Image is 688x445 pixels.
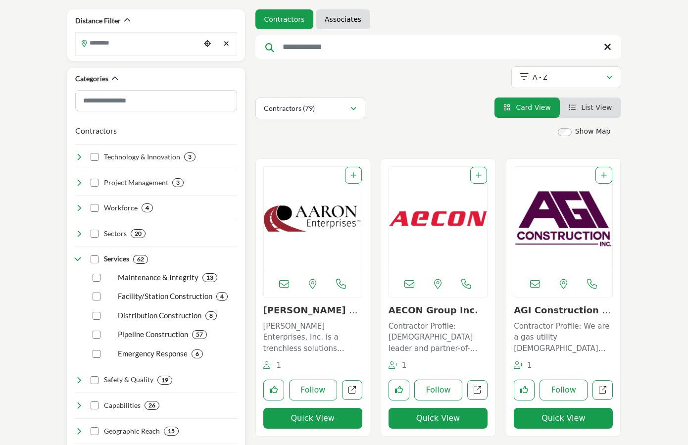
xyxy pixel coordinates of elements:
[276,361,281,370] span: 1
[264,103,315,113] p: Contractors (79)
[164,427,179,436] div: 15 Results For Geographic Reach
[514,305,611,326] a: AGI Construction Inc...
[263,321,362,354] p: [PERSON_NAME] Enterprises, Inc. is a trenchless solutions contractor focusing on trenchless utili...
[202,273,217,282] div: 13 Results For Maintenance & Integrity
[540,380,588,400] button: Follow
[188,153,192,160] b: 3
[137,256,144,263] b: 62
[216,292,228,301] div: 4 Results For Facility/Station Construction
[289,380,337,400] button: Follow
[514,380,535,400] button: Like listing
[575,126,611,137] label: Show Map
[263,380,284,400] button: Like listing
[76,33,200,52] input: Search Location
[131,229,146,238] div: 20 Results For Sectors
[263,408,362,429] button: Quick View
[264,167,362,271] img: Aaron Enterprises Inc.
[118,329,188,340] p: Pipeline Construction: Installing new pipelines for efficient transportation of oil, gas, and oth...
[142,203,153,212] div: 4 Results For Workforce
[118,348,188,359] p: Emergency Response: Quickly addressing and resolving unexpected pipeline incidents to minimize di...
[514,408,613,429] button: Quick View
[91,230,98,238] input: Select Sectors checkbox
[118,291,212,302] p: Facility/Station Construction: Constructing pump stations, compressor stations, and other critica...
[263,318,362,354] a: [PERSON_NAME] Enterprises, Inc. is a trenchless solutions contractor focusing on trenchless utili...
[75,125,117,137] button: Contractors
[133,255,148,264] div: 62 Results For Services
[402,361,407,370] span: 1
[135,230,142,237] b: 20
[255,35,621,59] input: Search Keyword
[219,33,234,54] div: Clear search location
[325,14,361,24] a: Associates
[514,305,613,316] h3: AGI Construction Inc.
[205,311,217,320] div: 8 Results For Distribution Construction
[104,178,168,188] h4: Project Management: Effective planning, coordination, and oversight to deliver projects on time, ...
[514,360,532,371] div: Followers
[389,318,488,354] a: Contractor Profile: [DEMOGRAPHIC_DATA] leader and partner-of-choice in construction and infrastru...
[516,103,550,111] span: Card View
[118,310,201,321] p: Distribution Construction : Building and maintaining local networks for delivering energy and res...
[514,167,612,271] img: AGI Construction Inc.
[569,103,612,111] a: View List
[533,72,547,82] p: A - Z
[389,321,488,354] p: Contractor Profile: [DEMOGRAPHIC_DATA] leader and partner-of-choice in construction and infrastru...
[196,331,203,338] b: 57
[494,98,560,118] li: Card View
[206,274,213,281] b: 13
[104,375,153,385] h4: Safety & Quality: Unwavering commitment to ensuring the highest standards of safety, compliance, ...
[168,428,175,435] b: 15
[75,74,108,84] h2: Categories
[503,103,551,111] a: View Card
[93,331,100,339] input: Select Pipeline Construction checkbox
[264,14,305,24] a: Contractors
[255,98,365,119] button: Contractors (79)
[560,98,621,118] li: List View
[389,305,488,316] h3: AECON Group Inc.
[104,203,138,213] h4: Workforce: Skilled, experienced, and diverse professionals dedicated to excellence in all aspects...
[104,152,180,162] h4: Technology & Innovation: Leveraging cutting-edge tools, systems, and processes to optimize effici...
[104,229,127,239] h4: Sectors: Serving multiple industries, including oil & gas, water, sewer, electric power, and tele...
[91,204,98,212] input: Select Workforce checkbox
[263,305,362,326] a: [PERSON_NAME] Enterprises In...
[342,380,362,400] a: Open aaron-enterprises-inc in new tab
[389,305,478,315] a: AECON Group Inc.
[145,401,159,410] div: 26 Results For Capabilities
[118,272,198,283] p: Maintenance & Integrity : Ensuring pipeline systems remain safe, reliable, and compliant through ...
[389,167,487,271] a: Open Listing in new tab
[104,426,160,436] h4: Geographic Reach: Extensive coverage across various regions, states, and territories to meet clie...
[91,153,98,161] input: Select Technology & Innovation checkbox
[263,305,362,316] h3: Aaron Enterprises Inc.
[514,321,613,354] p: Contractor Profile: We are a gas utility [DEMOGRAPHIC_DATA] employing over 300 workers and servic...
[176,179,180,186] b: 3
[220,293,224,300] b: 4
[209,312,213,319] b: 8
[389,360,407,371] div: Followers
[601,171,607,179] a: Add To List
[264,167,362,271] a: Open Listing in new tab
[75,90,237,111] input: Search Category
[514,318,613,354] a: Contractor Profile: We are a gas utility [DEMOGRAPHIC_DATA] employing over 300 workers and servic...
[514,167,612,271] a: Open Listing in new tab
[476,171,482,179] a: Add To List
[104,254,129,264] h4: Services: Comprehensive offerings for pipeline construction, maintenance, and repair across vario...
[184,152,196,161] div: 3 Results For Technology & Innovation
[91,255,98,263] input: Select Services checkbox
[263,360,282,371] div: Followers
[511,66,621,88] button: A - Z
[75,16,121,26] h2: Distance Filter
[91,179,98,187] input: Select Project Management checkbox
[161,377,168,384] b: 19
[581,103,612,111] span: List View
[172,178,184,187] div: 3 Results For Project Management
[192,349,203,358] div: 6 Results For Emergency Response
[196,350,199,357] b: 6
[389,408,488,429] button: Quick View
[467,380,488,400] a: Open aecon-utilities-ltd in new tab
[350,171,356,179] a: Add To List
[592,380,613,400] a: Open agi-construction-inc in new tab
[389,380,409,400] button: Like listing
[157,376,172,385] div: 19 Results For Safety & Quality
[91,427,98,435] input: Select Geographic Reach checkbox
[93,274,100,282] input: Select Maintenance & Integrity checkbox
